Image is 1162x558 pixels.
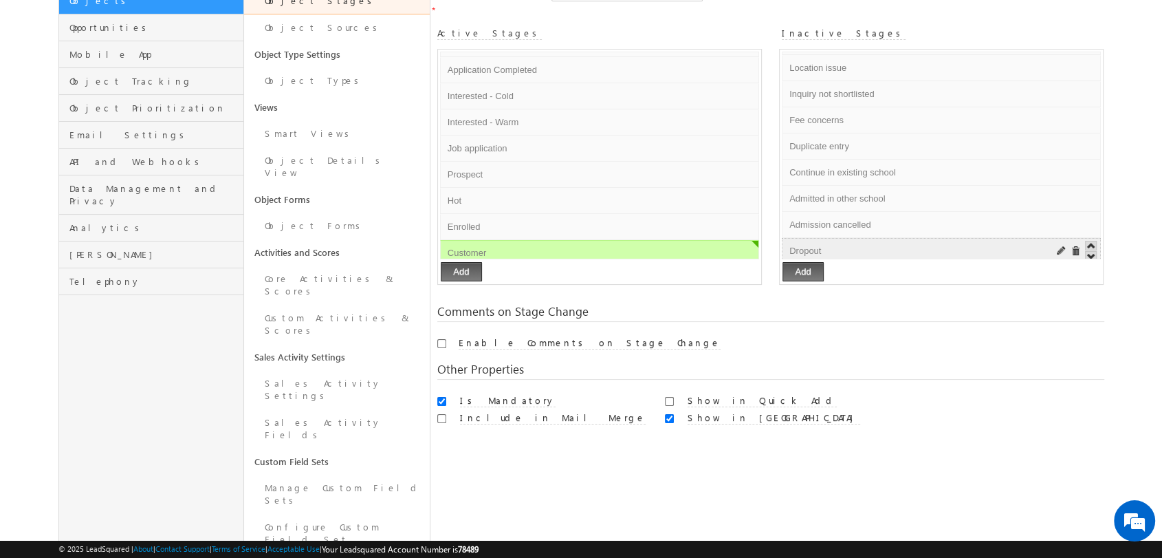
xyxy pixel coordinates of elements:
[59,215,244,242] a: Analytics
[69,21,241,34] span: Opportunities
[437,27,542,40] label: Active Stages
[688,411,860,425] label: Show in [GEOGRAPHIC_DATA]
[226,7,259,40] div: Minimize live chat window
[59,14,244,41] a: Opportunities
[437,363,1104,380] div: Other Properties
[244,475,430,514] a: Manage Custom Field Sets
[244,449,430,475] a: Custom Field Sets
[69,182,241,207] span: Data Management and Privacy
[212,544,265,553] a: Terms of Service
[59,242,244,268] a: [PERSON_NAME]
[69,155,241,168] span: API and Webhooks
[244,266,430,305] a: Core Activities & Scores
[69,275,241,288] span: Telephony
[58,543,479,556] span: © 2025 LeadSquared | | | | |
[437,305,1104,322] div: Comments on Stage Change
[244,305,430,344] a: Custom Activities & Scores
[59,149,244,175] a: API and Webhooks
[244,67,430,94] a: Object Types
[59,175,244,215] a: Data Management and Privacy
[244,186,430,213] a: Object Forms
[155,544,210,553] a: Contact Support
[460,411,646,425] label: Include in Mail Merge
[69,75,241,87] span: Object Tracking
[244,14,430,41] a: Object Sources
[69,248,241,261] span: [PERSON_NAME]
[244,239,430,266] a: Activities and Scores
[23,72,58,90] img: d_60004797649_company_0_60004797649
[59,122,244,149] a: Email Settings
[133,544,153,553] a: About
[460,394,556,407] label: Is Mandatory
[244,120,430,147] a: Smart Views
[18,127,251,412] textarea: Type your message and hit 'Enter'
[69,48,241,61] span: Mobile App
[267,544,320,553] a: Acceptable Use
[782,27,906,40] label: Inactive Stages
[782,262,824,281] button: Add
[59,95,244,122] a: Object Prioritization
[244,514,430,553] a: Configure Custom Field Set
[244,94,430,120] a: Views
[322,544,479,555] span: Your Leadsquared Account Number is
[244,41,430,67] a: Object Type Settings
[244,213,430,239] a: Object Forms
[688,394,837,407] label: Show in Quick Add
[244,147,430,186] a: Object Details View
[458,544,479,555] span: 78489
[459,336,721,350] label: Enable Comments on Stage Change
[69,129,241,141] span: Email Settings
[59,268,244,295] a: Telephony
[72,72,231,90] div: Chat with us now
[187,424,250,442] em: Start Chat
[59,41,244,68] a: Mobile App
[69,222,241,234] span: Analytics
[244,409,430,449] a: Sales Activity Fields
[244,344,430,370] a: Sales Activity Settings
[441,262,482,281] button: Add
[244,370,430,409] a: Sales Activity Settings
[69,102,241,114] span: Object Prioritization
[59,68,244,95] a: Object Tracking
